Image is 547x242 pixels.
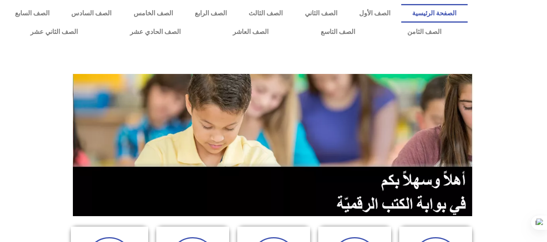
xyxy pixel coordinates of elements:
[4,4,60,23] a: الصف السابع
[348,4,401,23] a: الصف الأول
[184,4,238,23] a: الصف الرابع
[401,4,467,23] a: الصفحة الرئيسية
[206,23,294,41] a: الصف العاشر
[123,4,184,23] a: الصف الخامس
[60,4,122,23] a: الصف السادس
[238,4,294,23] a: الصف الثالث
[104,23,206,41] a: الصف الحادي عشر
[294,23,381,41] a: الصف التاسع
[4,23,104,41] a: الصف الثاني عشر
[294,4,348,23] a: الصف الثاني
[381,23,467,41] a: الصف الثامن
